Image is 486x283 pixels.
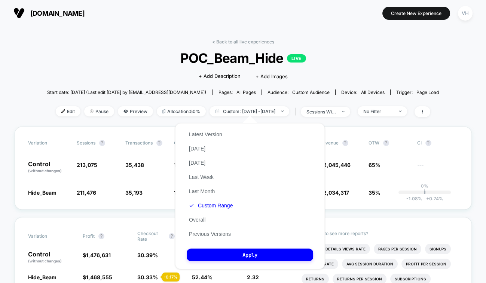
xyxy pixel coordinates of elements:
img: Visually logo [13,7,25,19]
button: Create New Experience [382,7,450,20]
span: Device: [335,89,390,95]
span: Preview [118,106,153,116]
li: Signups [425,244,451,254]
li: Profit Per Session [401,259,451,269]
span: $ [83,274,112,280]
span: $ [83,252,111,258]
li: Pages Per Session [374,244,421,254]
span: Start date: [DATE] (Last edit [DATE] by [EMAIL_ADDRESS][DOMAIN_NAME]) [47,89,206,95]
span: + Add Description [199,73,241,80]
p: Control [28,161,69,174]
li: Product Details Views Rate [302,244,370,254]
span: Checkout Rate [137,231,165,242]
p: LIVE [287,54,306,63]
span: Sessions [77,140,95,146]
img: calendar [215,109,219,113]
span: Variation [28,231,69,242]
span: 1,468,555 [86,274,112,280]
span: | [293,106,301,117]
span: 30.39 % [137,252,158,258]
button: Last Week [187,174,216,180]
button: Previous Versions [187,231,233,237]
button: Last Month [187,188,217,195]
div: - 0.17 % [162,273,180,282]
img: edit [61,109,65,113]
button: ? [156,140,162,146]
span: 2.32 [247,274,259,280]
p: Would like to see more reports? [302,231,458,236]
span: 2,034,317 [323,189,349,196]
span: Hide_Beam [28,274,56,280]
span: all devices [361,89,385,95]
span: 30.33 % [137,274,158,280]
span: Transactions [125,140,153,146]
span: (without changes) [28,259,62,263]
span: + [426,196,429,201]
span: Hide_Beam [28,189,56,196]
span: 52.44 % [192,274,213,280]
li: Avg Session Duration [342,259,398,269]
img: end [399,110,401,112]
span: Profit [83,233,95,239]
button: ? [425,140,431,146]
p: Control [28,251,75,264]
span: Allocation: 50% [157,106,206,116]
span: --- [417,163,458,174]
img: end [90,109,94,113]
span: [DOMAIN_NAME] [30,9,85,17]
span: CI [417,140,458,146]
span: Pause [84,106,114,116]
p: 0% [421,183,428,189]
button: Overall [187,216,208,223]
span: 1,476,631 [86,252,111,258]
div: VH [458,6,473,21]
button: [DATE] [187,145,208,152]
button: ? [383,140,389,146]
span: POC_Beam_Hide [67,50,419,66]
span: + Add Images [256,73,288,79]
button: ? [98,233,104,239]
button: ? [99,140,105,146]
span: 35,193 [125,189,143,196]
a: < Back to all live experiences [212,39,274,45]
span: -1.08 % [406,196,422,201]
span: Page Load [416,89,439,95]
img: end [281,110,284,112]
span: Edit [56,106,80,116]
button: Custom Range [187,202,235,209]
span: Custom Audience [292,89,330,95]
div: sessions with impression [306,109,336,115]
div: Pages: [218,89,256,95]
button: VH [456,6,475,21]
span: Variation [28,140,69,146]
button: Apply [187,249,313,261]
span: 65% [369,162,380,168]
span: OTW [369,140,410,146]
span: all pages [236,89,256,95]
button: [DATE] [187,159,208,166]
span: 35% [369,189,380,196]
div: No Filter [363,109,393,114]
div: Audience: [268,89,330,95]
span: $ [320,162,351,168]
button: [DOMAIN_NAME] [11,7,87,19]
button: Latest Version [187,131,224,138]
img: end [342,111,345,112]
span: 35,438 [125,162,144,168]
div: Trigger: [396,89,439,95]
span: $ [320,189,349,196]
span: 2,045,446 [323,162,351,168]
span: 211,476 [77,189,96,196]
span: 213,075 [77,162,97,168]
button: ? [342,140,348,146]
p: | [424,189,425,194]
img: rebalance [162,109,165,113]
span: (without changes) [28,168,62,173]
span: Custom: [DATE] - [DATE] [210,106,289,116]
span: 0.74 % [422,196,443,201]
